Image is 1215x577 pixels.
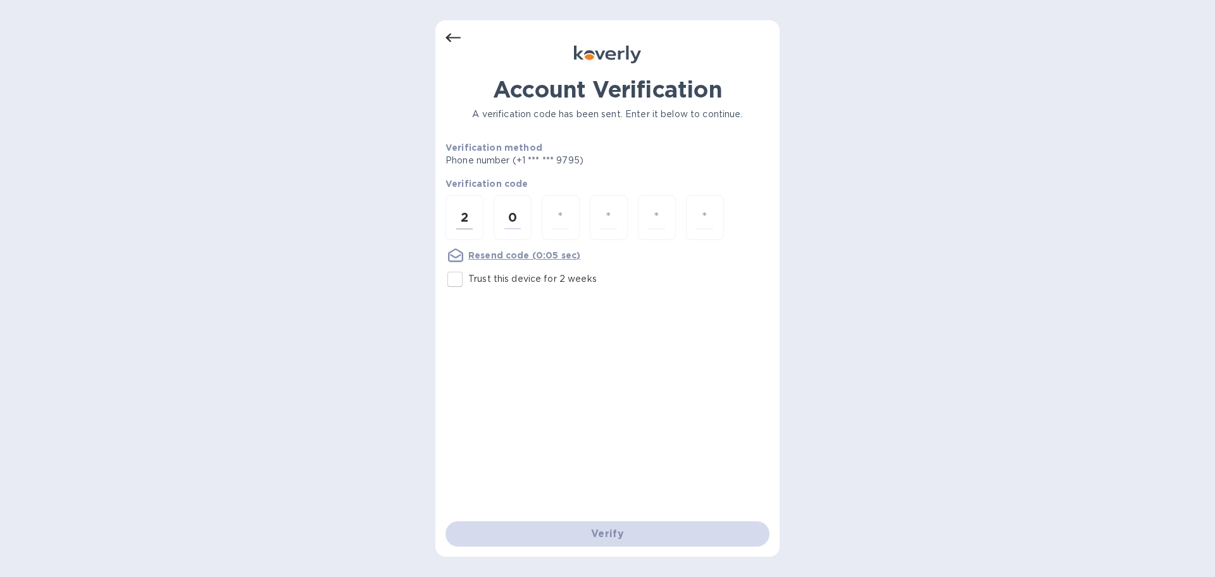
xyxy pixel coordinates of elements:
[445,143,542,153] b: Verification method
[445,76,769,103] h1: Account Verification
[468,272,597,286] p: Trust this device for 2 weeks
[445,108,769,121] p: A verification code has been sent. Enter it below to continue.
[445,154,680,167] p: Phone number (+1 *** *** 9795)
[445,177,769,190] p: Verification code
[468,250,580,260] u: Resend code (0:05 sec)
